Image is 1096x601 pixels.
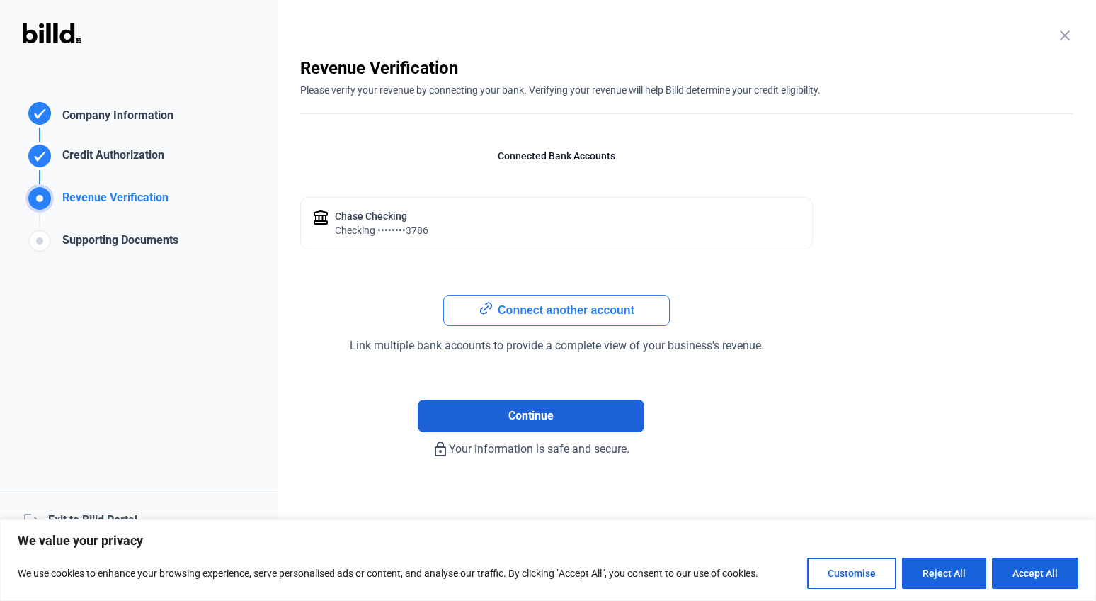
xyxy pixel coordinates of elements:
span: Continue [508,408,554,425]
div: Revenue Verification [300,57,1073,79]
button: Connect another account [443,295,670,326]
div: Link multiple bank accounts to provide a complete view of your business's revenue. [350,337,764,354]
button: Continue [418,400,644,432]
div: Company Information [57,107,173,128]
div: Revenue Verification [57,189,169,213]
mat-icon: close [1056,27,1073,44]
button: Customise [807,558,896,589]
div: Connected Bank Accounts [498,149,615,163]
p: We value your privacy [18,532,1078,549]
mat-icon: lock_outline [432,441,449,458]
img: Billd Logo [23,23,81,43]
div: Chase checking [335,209,428,223]
div: Supporting Documents [57,232,178,255]
div: checking ••••••••3786 [335,223,428,237]
button: Accept All [992,558,1078,589]
button: Reject All [902,558,986,589]
div: Credit Authorization [57,147,164,170]
mat-icon: logout [23,512,37,526]
div: Your information is safe and secure. [300,432,761,458]
div: Please verify your revenue by connecting your bank. Verifying your revenue will help Billd determ... [300,79,1073,97]
p: We use cookies to enhance your browsing experience, serve personalised ads or content, and analys... [18,565,758,582]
